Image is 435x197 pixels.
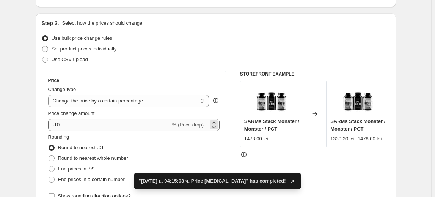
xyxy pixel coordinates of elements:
div: help [212,97,220,104]
span: % (Price drop) [172,122,204,128]
img: monster_monster_pct_80x.jpg [343,85,373,115]
span: Change type [48,87,76,92]
h3: Price [48,77,59,84]
p: Select how the prices should change [62,19,142,27]
span: Rounding [48,134,69,140]
div: 1330.20 lei [330,135,355,143]
span: "[DATE] г., 04:15:03 ч. Price [MEDICAL_DATA]" has completed! [138,177,286,185]
span: Round to nearest whole number [58,155,128,161]
strike: 1478.00 lei [358,135,382,143]
span: SARMs Stack Monster / Monster / PCT [330,118,385,132]
img: monster_monster_pct_80x.jpg [256,85,287,115]
span: Price change amount [48,110,95,116]
span: Set product prices individually [52,46,117,52]
span: Round to nearest .01 [58,145,104,150]
input: -15 [48,119,171,131]
span: Use CSV upload [52,57,88,62]
span: End prices in a certain number [58,177,125,182]
span: End prices in .99 [58,166,95,172]
h2: Step 2. [42,19,59,27]
div: 1478.00 lei [244,135,269,143]
h6: STOREFRONT EXAMPLE [240,71,390,77]
span: Use bulk price change rules [52,35,112,41]
span: SARMs Stack Monster / Monster / PCT [244,118,299,132]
